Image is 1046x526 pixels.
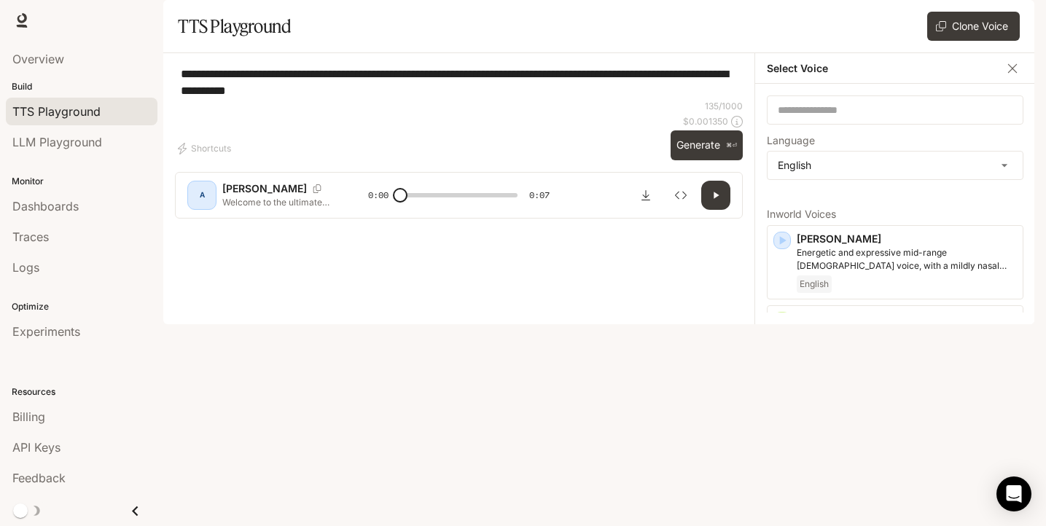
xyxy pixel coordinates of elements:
[307,184,327,193] button: Copy Voice ID
[705,100,743,112] p: 135 / 1000
[222,181,307,196] p: [PERSON_NAME]
[222,196,333,208] p: Welcome to the ultimate showdown! Defenders try and stay alive, attackers try and take out those ...
[190,184,214,207] div: A
[767,209,1023,219] p: Inworld Voices
[671,130,743,160] button: Generate⌘⏎
[368,188,389,203] span: 0:00
[996,476,1031,511] div: Open Intercom Messenger
[797,275,832,293] span: English
[927,12,1020,41] button: Clone Voice
[767,136,815,146] p: Language
[797,232,1017,246] p: [PERSON_NAME]
[683,115,728,127] p: $ 0.001350
[797,246,1017,272] p: Energetic and expressive mid-range male voice, with a mildly nasal quality
[768,152,1023,179] div: English
[178,12,291,41] h1: TTS Playground
[797,312,1017,326] p: [PERSON_NAME]
[631,181,660,210] button: Download audio
[529,188,550,203] span: 0:07
[175,137,237,160] button: Shortcuts
[726,141,737,150] p: ⌘⏎
[666,181,695,210] button: Inspect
